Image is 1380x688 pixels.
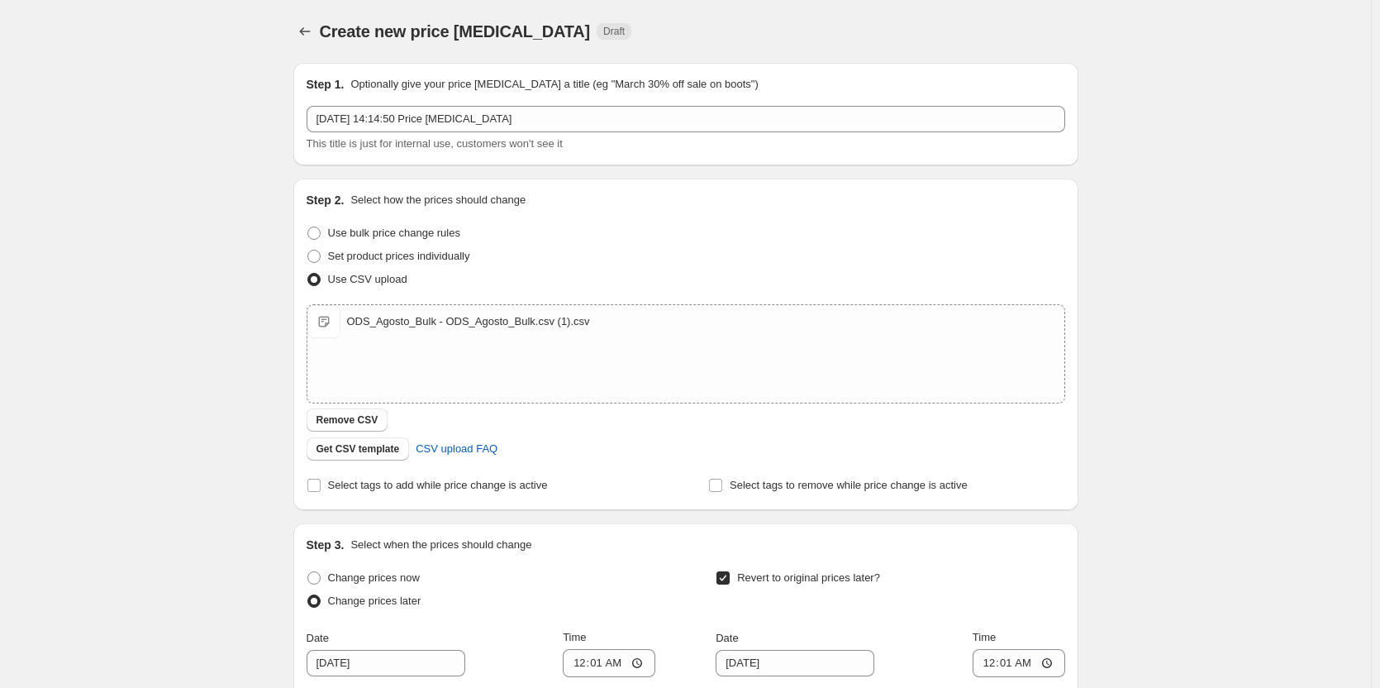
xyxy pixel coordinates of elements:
span: Select tags to add while price change is active [328,479,548,491]
input: 12:00 [973,649,1065,677]
p: Select when the prices should change [350,537,531,553]
span: Select tags to remove while price change is active [730,479,968,491]
input: 30% off holiday sale [307,106,1065,132]
span: Draft [603,25,625,38]
h2: Step 2. [307,192,345,208]
button: Remove CSV [307,408,388,432]
span: Time [563,631,586,643]
h2: Step 1. [307,76,345,93]
div: ODS_Agosto_Bulk - ODS_Agosto_Bulk.csv (1).csv [347,313,590,330]
span: Time [973,631,996,643]
p: Select how the prices should change [350,192,526,208]
span: Use CSV upload [328,273,407,285]
span: Remove CSV [316,413,378,427]
span: Create new price [MEDICAL_DATA] [320,22,591,41]
span: Change prices later [328,595,421,607]
span: Use bulk price change rules [328,227,460,239]
span: Change prices now [328,571,420,584]
span: Date [307,632,329,644]
span: Set product prices individually [328,250,470,262]
h2: Step 3. [307,537,345,553]
button: Price change jobs [293,20,316,43]
span: Revert to original prices later? [737,571,880,584]
span: This title is just for internal use, customers won't see it [307,137,563,150]
p: Optionally give your price [MEDICAL_DATA] a title (eg "March 30% off sale on boots") [350,76,758,93]
span: Get CSV template [316,442,400,456]
input: 8/11/2025 [307,650,465,676]
input: 8/11/2025 [716,650,874,676]
button: Get CSV template [307,437,410,461]
a: CSV upload FAQ [406,436,507,462]
span: Date [716,632,738,644]
input: 12:00 [563,649,655,677]
span: CSV upload FAQ [416,441,497,457]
